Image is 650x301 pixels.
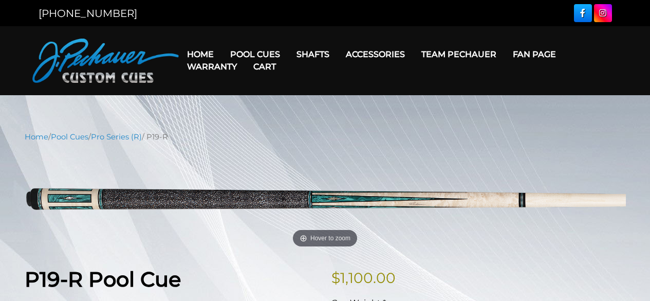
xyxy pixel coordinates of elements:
a: [PHONE_NUMBER] [39,7,137,20]
a: Pool Cues [222,41,288,67]
a: Hover to zoom [25,150,626,251]
a: Pool Cues [51,132,88,141]
strong: P19-R Pool Cue [25,267,181,292]
a: Home [25,132,48,141]
a: Warranty [179,54,245,80]
img: P19-R.png [25,150,626,251]
a: Shafts [288,41,338,67]
bdi: 1,100.00 [331,269,396,287]
nav: Breadcrumb [25,131,626,143]
a: Team Pechauer [413,41,505,67]
img: Pechauer Custom Cues [32,39,179,83]
span: $ [331,269,340,287]
a: Pro Series (R) [91,132,142,141]
a: Accessories [338,41,413,67]
a: Fan Page [505,41,564,67]
a: Home [179,41,222,67]
a: Cart [245,54,284,80]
